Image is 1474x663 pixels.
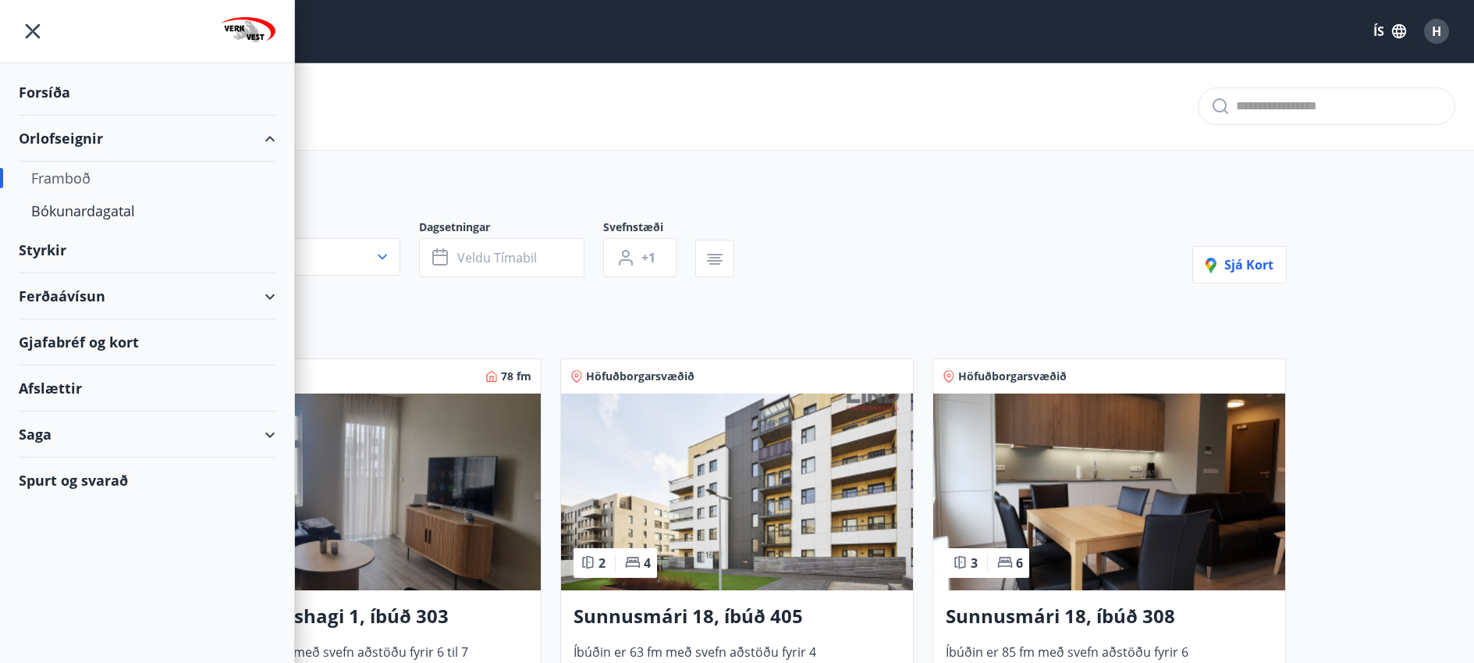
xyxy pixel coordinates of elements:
span: +1 [641,249,655,266]
div: Spurt og svarað [19,458,275,503]
img: Paella dish [933,394,1285,590]
button: Sjá kort [1192,246,1287,283]
span: Veldu tímabil [457,249,537,266]
span: 4 [644,554,651,572]
span: Höfuðborgarsvæðið [958,369,1067,384]
img: Paella dish [561,394,913,590]
div: Framboð [31,162,263,194]
div: Afslættir [19,365,275,412]
button: ÍS [1365,17,1415,45]
span: Svæði [188,219,419,238]
span: 2 [598,554,606,572]
button: H [1418,12,1455,50]
div: Gjafabréf og kort [19,319,275,365]
button: menu [19,17,47,45]
button: +1 [603,238,677,277]
div: Saga [19,412,275,458]
span: Höfuðborgarsvæðið [586,369,694,384]
h3: Sunnusmári 18, íbúð 405 [574,603,900,631]
span: Svefnstæði [603,219,695,238]
div: Bókunardagatal [31,194,263,227]
div: Styrkir [19,227,275,273]
div: Ferðaávísun [19,273,275,319]
h3: Gudmannshagi 1, íbúð 303 [201,603,528,631]
span: 78 fm [501,369,531,384]
img: union_logo [221,17,275,48]
span: 3 [971,554,978,572]
h3: Sunnusmári 18, íbúð 308 [946,603,1273,631]
span: Sjá kort [1206,256,1273,273]
span: 6 [1016,554,1023,572]
button: Veldu tímabil [419,238,584,277]
div: Orlofseignir [19,116,275,162]
span: Dagsetningar [419,219,603,238]
div: Forsíða [19,70,275,116]
img: Paella dish [189,394,541,590]
span: H [1432,23,1441,40]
